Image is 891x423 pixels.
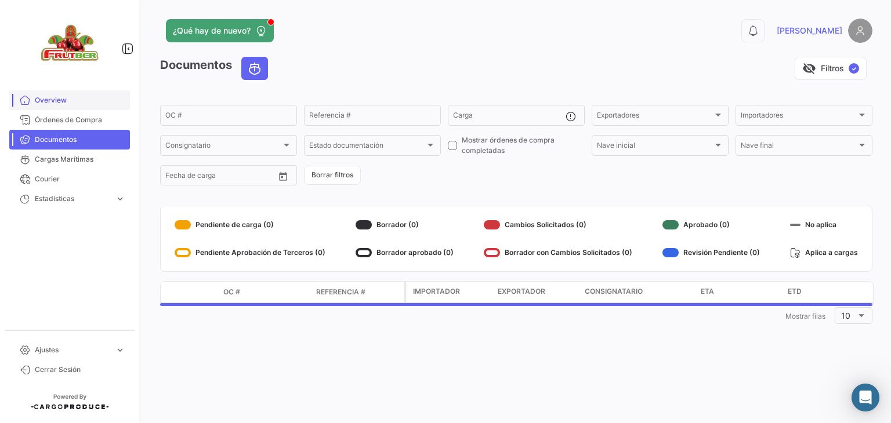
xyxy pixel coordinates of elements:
[701,286,714,297] span: ETA
[9,169,130,189] a: Courier
[41,14,99,72] img: 25cd4500-9df1-4fff-abf3-fe4c5ae72c60.jpeg
[790,216,858,234] div: No aplica
[802,61,816,75] span: visibility_off
[35,134,125,145] span: Documentos
[223,287,240,297] span: OC #
[783,282,870,302] datatable-header-cell: ETD
[852,384,879,411] div: Abrir Intercom Messenger
[795,57,867,80] button: visibility_offFiltros✓
[662,243,760,262] div: Revisión Pendiente (0)
[741,113,857,121] span: Importadores
[316,287,365,297] span: Referencia #
[115,345,125,355] span: expand_more
[219,282,312,302] datatable-header-cell: OC #
[788,286,802,297] span: ETD
[790,243,858,262] div: Aplica a cargas
[462,135,585,156] span: Mostrar órdenes de compra completadas
[312,282,404,302] datatable-header-cell: Referencia #
[406,282,493,302] datatable-header-cell: Importador
[9,90,130,110] a: Overview
[356,243,454,262] div: Borrador aprobado (0)
[585,286,643,297] span: Consignatario
[785,312,825,320] span: Mostrar filas
[35,115,125,125] span: Órdenes de Compra
[35,174,125,184] span: Courier
[484,243,632,262] div: Borrador con Cambios Solicitados (0)
[309,143,425,151] span: Estado documentación
[597,143,713,151] span: Nave inicial
[580,282,696,302] datatable-header-cell: Consignatario
[356,216,454,234] div: Borrador (0)
[35,154,125,165] span: Cargas Marítimas
[160,57,271,80] h3: Documentos
[841,311,850,320] span: 10
[184,287,219,297] datatable-header-cell: Modo de Transporte
[166,19,274,42] button: ¿Qué hay de nuevo?
[274,167,292,185] button: Open calendar
[173,25,251,37] span: ¿Qué hay de nuevo?
[9,149,130,169] a: Cargas Marítimas
[35,345,110,355] span: Ajustes
[165,143,281,151] span: Consignatario
[413,286,460,297] span: Importador
[484,216,632,234] div: Cambios Solicitados (0)
[35,194,110,204] span: Estadísticas
[242,57,267,79] button: Ocean
[115,194,125,204] span: expand_more
[777,25,842,37] span: [PERSON_NAME]
[175,216,325,234] div: Pendiente de carga (0)
[9,130,130,149] a: Documentos
[597,113,713,121] span: Exportadores
[849,63,859,74] span: ✓
[848,19,872,43] img: placeholder-user.png
[493,282,580,302] datatable-header-cell: Exportador
[165,173,186,181] input: Desde
[9,110,130,130] a: Órdenes de Compra
[304,166,361,185] button: Borrar filtros
[696,282,783,302] datatable-header-cell: ETA
[741,143,857,151] span: Nave final
[175,243,325,262] div: Pendiente Aprobación de Terceros (0)
[35,364,125,375] span: Cerrar Sesión
[498,286,545,297] span: Exportador
[35,95,125,105] span: Overview
[194,173,247,181] input: Hasta
[662,216,760,234] div: Aprobado (0)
